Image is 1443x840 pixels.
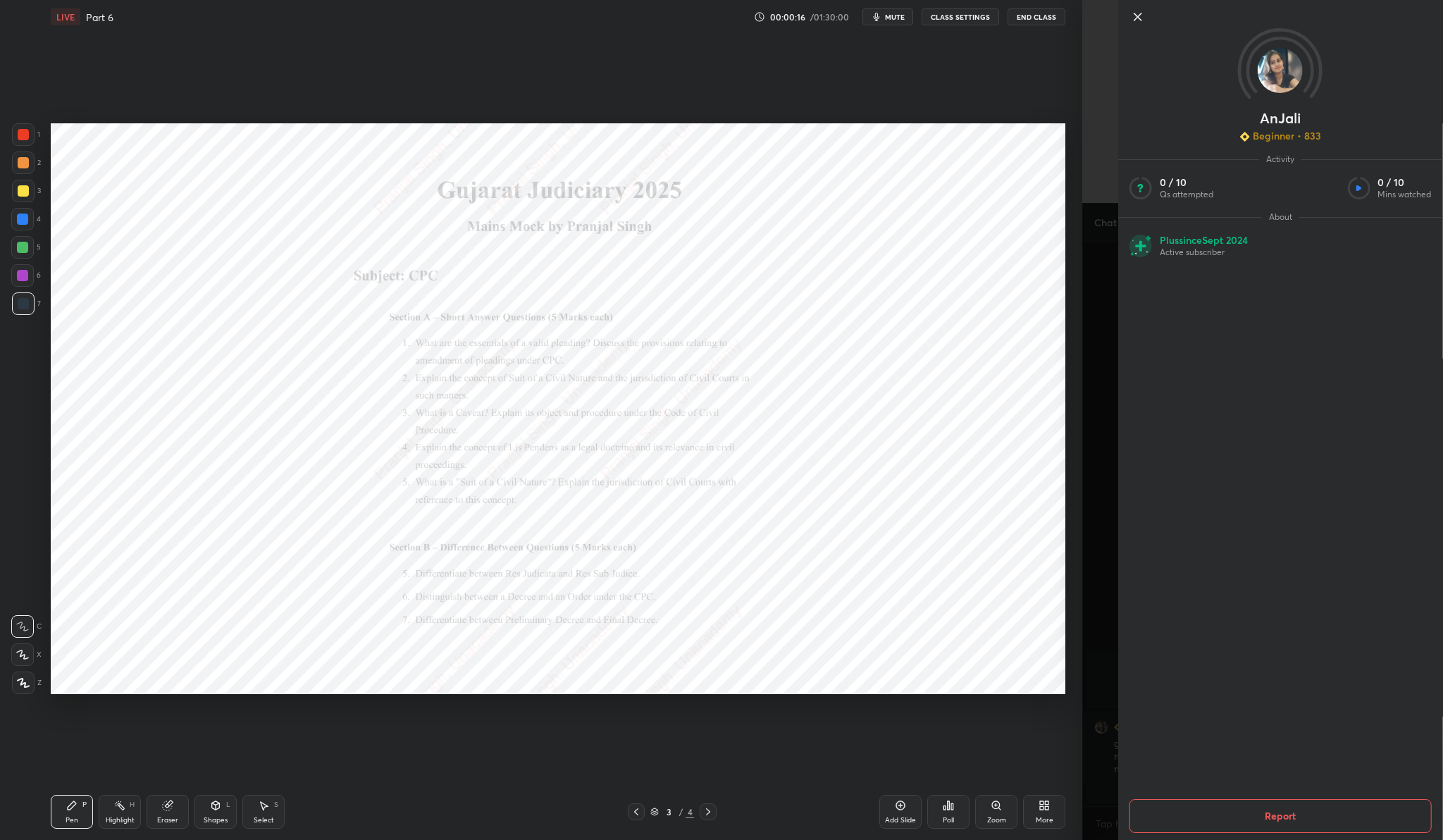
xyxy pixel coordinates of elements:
[157,817,178,824] div: Eraser
[943,817,954,824] div: Poll
[226,801,230,808] div: L
[66,817,78,824] div: Pen
[11,264,41,287] div: 6
[1258,48,1303,93] img: 232e8744dd544667a26a4ba4ce00d266.jpg
[11,236,41,259] div: 5
[1160,234,1248,247] p: Plus since Sept 2024
[1160,247,1248,258] p: Active subscriber
[1253,130,1321,142] p: Beginner • 833
[1008,8,1065,25] button: End Class
[204,817,228,824] div: Shapes
[1377,189,1431,200] p: Mins watched
[1262,211,1299,223] span: About
[885,12,905,22] span: mute
[12,152,41,174] div: 2
[1259,154,1301,165] span: Activity
[885,817,916,824] div: Add Slide
[12,123,40,146] div: 1
[12,180,41,202] div: 3
[1160,176,1213,189] p: 0 / 10
[86,11,113,24] h4: Part 6
[987,817,1006,824] div: Zoom
[274,801,278,808] div: S
[686,805,694,818] div: 4
[82,801,87,808] div: P
[679,808,683,816] div: /
[12,292,41,315] div: 7
[862,8,913,25] button: mute
[1377,176,1431,189] p: 0 / 10
[11,643,42,666] div: X
[922,8,999,25] button: CLASS SETTINGS
[1036,817,1053,824] div: More
[662,808,676,816] div: 3
[11,615,42,638] div: C
[1160,189,1213,200] p: Qs attempted
[12,672,42,694] div: Z
[1260,113,1301,124] p: AnJali
[51,8,80,25] div: LIVE
[11,208,41,230] div: 4
[1129,799,1432,833] button: Report
[254,817,274,824] div: Select
[106,817,135,824] div: Highlight
[1240,132,1250,142] img: Learner_Badge_beginner_1_8b307cf2a0.svg
[130,801,135,808] div: H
